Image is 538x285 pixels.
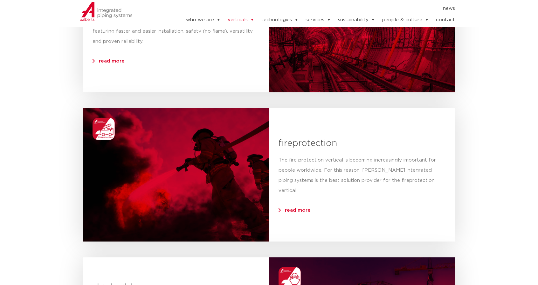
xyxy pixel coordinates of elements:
[99,59,125,63] a: read more
[261,14,299,26] a: technologies
[186,14,221,26] a: who we are
[285,208,311,213] a: read more
[228,14,254,26] a: verticals
[166,3,455,14] nav: Menu
[338,14,375,26] a: sustainability
[306,14,331,26] a: services
[382,14,429,26] a: people & culture
[279,137,445,150] h3: fireprotection
[93,118,115,140] img: Aalberts_IPS_icon_fireprotection_rgb.png.webp
[443,3,455,14] a: news
[436,14,455,26] a: contact
[279,155,445,196] p: The fire protection vertical is becoming increasingly important for people worldwide. For this re...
